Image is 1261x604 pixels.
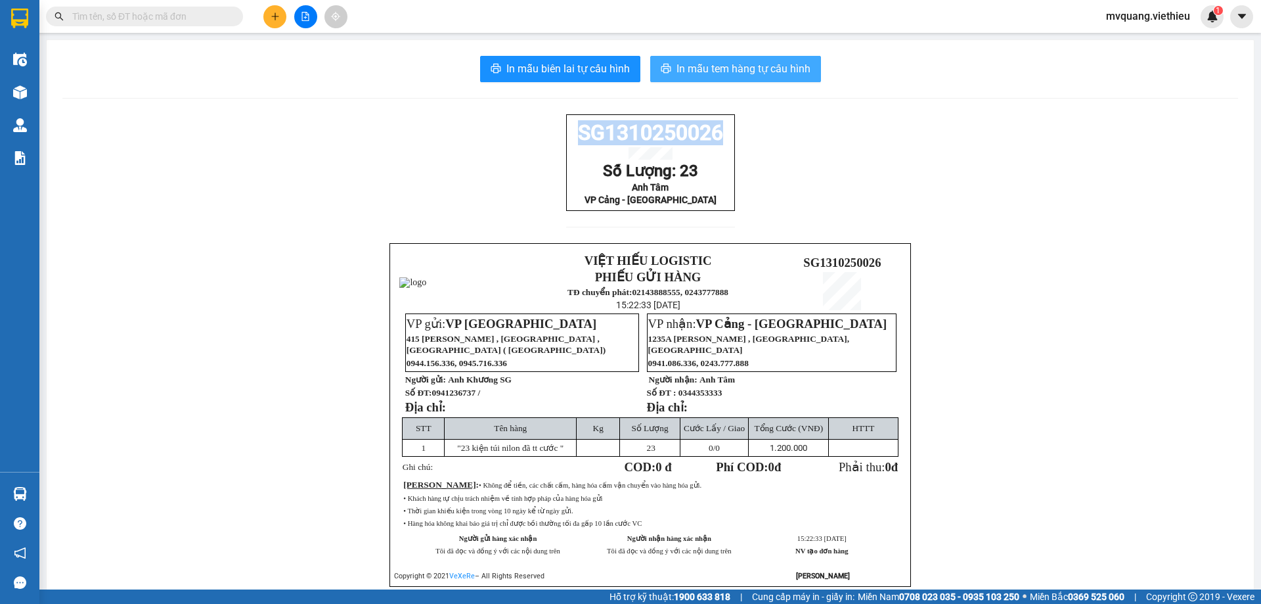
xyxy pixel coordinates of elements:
[647,443,655,453] span: 23
[403,462,433,472] span: Ghi chú:
[407,358,507,368] span: 0944.156.336, 0945.716.336
[795,547,848,555] strong: NV tạo đơn hàng
[146,85,278,114] span: VP nhận:
[72,9,227,24] input: Tìm tên, số ĐT hoặc mã đơn
[1134,590,1136,604] span: |
[709,443,713,453] span: 0
[55,12,64,21] span: search
[405,375,446,384] strong: Người gửi:
[6,85,138,114] span: VP gửi:
[1216,6,1220,15] span: 1
[263,5,286,28] button: plus
[891,460,898,474] span: đ
[13,151,27,165] img: solution-icon
[479,482,701,489] span: • Không để tiền, các chất cấm, hàng hóa cấm vận chuyển vào hàng hóa gửi.
[585,254,712,267] strong: VIỆT HIẾU LOGISTIC
[609,590,730,604] span: Hỗ trợ kỹ thuật:
[684,423,745,433] span: Cước Lấy / Giao
[796,572,850,580] strong: [PERSON_NAME]
[491,63,501,76] span: printer
[607,547,732,555] span: Tôi đã đọc và đồng ý với các nội dung trên
[13,53,27,66] img: warehouse-icon
[678,388,722,398] span: 0344353333
[13,487,27,501] img: warehouse-icon
[506,60,630,77] span: In mẫu biên lai tự cấu hình
[593,423,604,433] span: Kg
[648,317,887,331] span: VP nhận:
[1206,11,1218,22] img: icon-new-feature
[421,443,426,453] span: 1
[431,388,480,398] span: 0941236737 /
[696,317,887,331] span: VP Cảng - [GEOGRAPHIC_DATA]
[445,317,596,331] span: VP [GEOGRAPHIC_DATA]
[632,287,728,297] strong: 02143888555, 0243777888
[403,520,642,527] span: • Hàng hóa không khai báo giá trị chỉ được bồi thường tối đa gấp 10 lần cước VC
[324,5,347,28] button: aim
[699,375,735,384] span: Anh Tâm
[709,443,720,453] span: /0
[625,460,672,474] strong: COD:
[674,592,730,602] strong: 1900 633 818
[603,162,698,180] span: Số Lượng: 23
[1188,592,1197,601] span: copyright
[403,507,573,515] span: • Thời gian khiếu kiện trong vòng 10 ngày kể từ ngày gửi.
[655,460,671,474] span: 0 đ
[449,572,475,580] a: VeXeRe
[1068,592,1124,602] strong: 0369 525 060
[301,12,310,21] span: file-add
[394,572,544,580] span: Copyright © 2021 – All Rights Reserved
[585,195,717,205] span: VP Cảng - [GEOGRAPHIC_DATA]
[647,388,676,398] strong: Số ĐT :
[399,277,426,288] img: logo
[403,480,479,490] span: :
[631,423,668,433] span: Số Lượng
[754,423,823,433] span: Tổng Cước (VNĐ)
[740,590,742,604] span: |
[1214,6,1223,15] sup: 1
[650,56,821,82] button: printerIn mẫu tem hàng tự cấu hình
[839,460,898,474] span: Phải thu:
[111,43,190,64] strong: 02143888555, 0243777888
[457,443,564,453] span: "23 kiện túi nilon đã tt cước "
[632,182,669,193] span: Anh Tâm
[13,118,27,132] img: warehouse-icon
[1230,5,1253,28] button: caret-down
[14,547,26,559] span: notification
[616,300,680,310] span: 15:22:33 [DATE]
[403,495,602,502] span: • Khách hàng tự chịu trách nhiệm về tính hợp pháp của hàng hóa gửi
[294,5,317,28] button: file-add
[899,592,1019,602] strong: 0708 023 035 - 0935 103 250
[567,287,632,297] strong: TĐ chuyển phát:
[69,11,196,24] strong: VIỆT HIẾU LOGISTIC
[435,547,560,555] span: Tôi đã đọc và đồng ý với các nội dung trên
[1030,590,1124,604] span: Miền Bắc
[96,66,170,79] span: 15:22:33 [DATE]
[1236,11,1248,22] span: caret-down
[407,317,596,331] span: VP gửi:
[803,256,881,269] span: SG1310250026
[416,423,431,433] span: STT
[648,358,749,368] span: 0941.086.336, 0243.777.888
[403,480,476,490] span: [PERSON_NAME]
[858,590,1019,604] span: Miền Nam
[76,43,140,53] strong: TĐ chuyển phát:
[271,12,280,21] span: plus
[647,400,688,414] strong: Địa chỉ:
[494,423,527,433] span: Tên hàng
[448,375,512,384] span: Anh Khương SG
[480,56,640,82] button: printerIn mẫu biên lai tự cấu hình
[752,590,854,604] span: Cung cấp máy in - giấy in:
[885,460,891,474] span: 0
[13,85,27,99] img: warehouse-icon
[7,20,58,70] img: logo
[14,517,26,530] span: question-circle
[405,400,446,414] strong: Địa chỉ:
[331,12,340,21] span: aim
[661,63,671,76] span: printer
[627,535,711,542] strong: Người nhận hàng xác nhận
[405,388,480,398] strong: Số ĐT:
[768,460,774,474] span: 0
[649,375,697,384] strong: Người nhận:
[676,60,810,77] span: In mẫu tem hàng tự cấu hình
[459,535,537,542] strong: Người gửi hàng xác nhận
